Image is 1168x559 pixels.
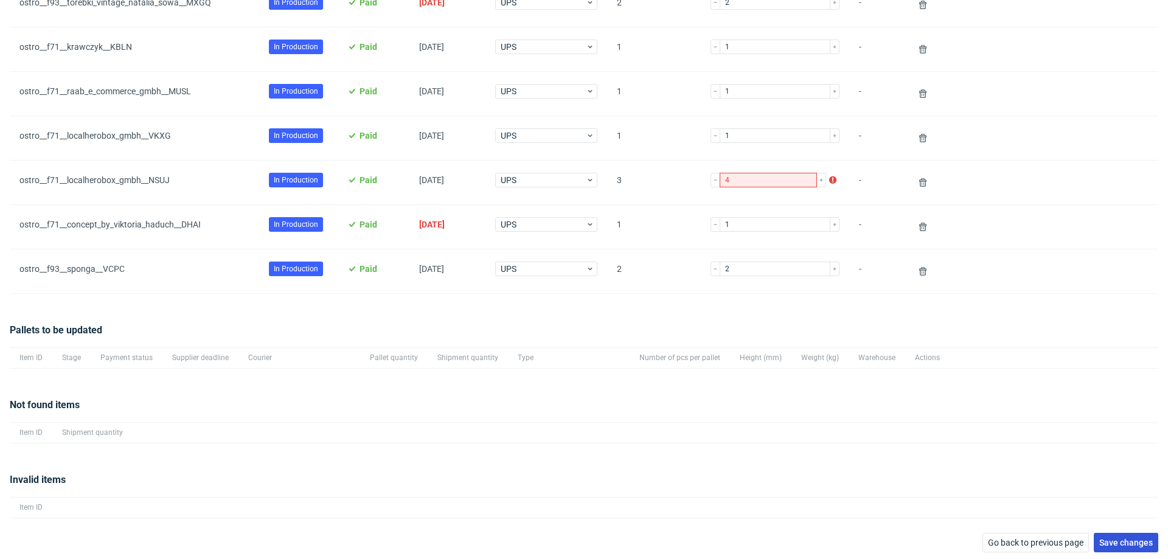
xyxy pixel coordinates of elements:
span: UPS [501,218,586,231]
span: Paid [360,175,377,185]
span: Payment status [100,353,153,363]
span: 2 [617,264,691,279]
span: Supplier deadline [172,353,229,363]
span: - [859,220,896,234]
span: In Production [274,86,318,97]
span: Item ID [19,353,43,363]
span: [DATE] [419,264,444,274]
a: ostro__f71__localherobox_gmbh__VKXG [19,131,171,141]
span: Stage [62,353,81,363]
span: Type [518,353,620,363]
span: In Production [274,175,318,186]
span: Paid [360,86,377,96]
span: [DATE] [419,86,444,96]
span: In Production [274,219,318,230]
span: Item ID [19,428,43,438]
span: - [859,131,896,145]
a: ostro__f71__raab_e_commerce_gmbh__MUSL [19,86,191,96]
div: Pallets to be updated [10,323,1158,347]
span: Courier [248,353,350,363]
span: Shipment quantity [437,353,498,363]
div: Invalid items [10,473,1158,497]
span: Shipment quantity [62,428,123,438]
span: Weight (kg) [801,353,839,363]
span: Save changes [1099,538,1153,547]
span: UPS [501,174,586,186]
span: - [859,42,896,57]
span: Paid [360,42,377,52]
span: - [859,264,896,279]
span: [DATE] [419,175,444,185]
span: 3 [617,175,691,190]
span: [DATE] [419,42,444,52]
span: UPS [501,130,586,142]
span: UPS [501,85,586,97]
span: Pallet quantity [370,353,418,363]
div: Not found items [10,398,1158,422]
button: Save changes [1094,533,1158,552]
span: Actions [915,353,940,363]
span: Paid [360,131,377,141]
span: In Production [274,263,318,274]
span: Paid [360,220,377,229]
a: ostro__f71__localherobox_gmbh__NSUJ [19,175,170,185]
span: Go back to previous page [988,538,1083,547]
a: ostro__f71__concept_by_viktoria_haduch__DHAI [19,220,201,229]
span: Warehouse [858,353,895,363]
span: UPS [501,41,586,53]
span: 1 [617,86,691,101]
span: Item ID [19,502,43,513]
span: In Production [274,41,318,52]
span: 1 [617,131,691,145]
a: ostro__f71__krawczyk__KBLN [19,42,132,52]
span: - [859,86,896,101]
span: Number of pcs per pallet [639,353,720,363]
button: Go back to previous page [982,533,1089,552]
span: 1 [617,220,691,234]
span: [DATE] [419,131,444,141]
span: Height (mm) [740,353,782,363]
span: - [859,175,896,190]
span: UPS [501,263,586,275]
span: 1 [617,42,691,57]
a: ostro__f93__sponga__VCPC [19,264,125,274]
span: In Production [274,130,318,141]
span: Paid [360,264,377,274]
span: [DATE] [419,220,445,229]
